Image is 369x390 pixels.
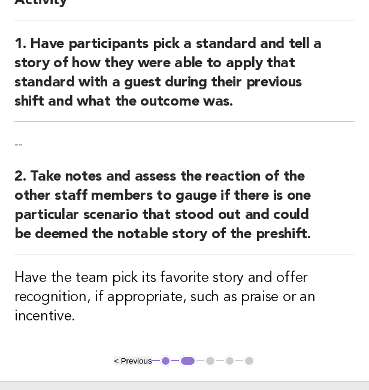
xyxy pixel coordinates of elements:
[114,356,152,365] button: < Previous
[179,355,196,367] button: 2
[160,355,172,367] button: 1
[14,269,355,326] h3: Have the team pick its favorite story and offer recognition, if appropriate, such as praise or an...
[14,167,355,254] h2: 2. Take notes and assess the reaction of the other staff members to gauge if there is one particu...
[14,35,355,122] h2: 1. Have participants pick a standard and tell a story of how they were able to apply that standar...
[14,136,355,153] p: --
